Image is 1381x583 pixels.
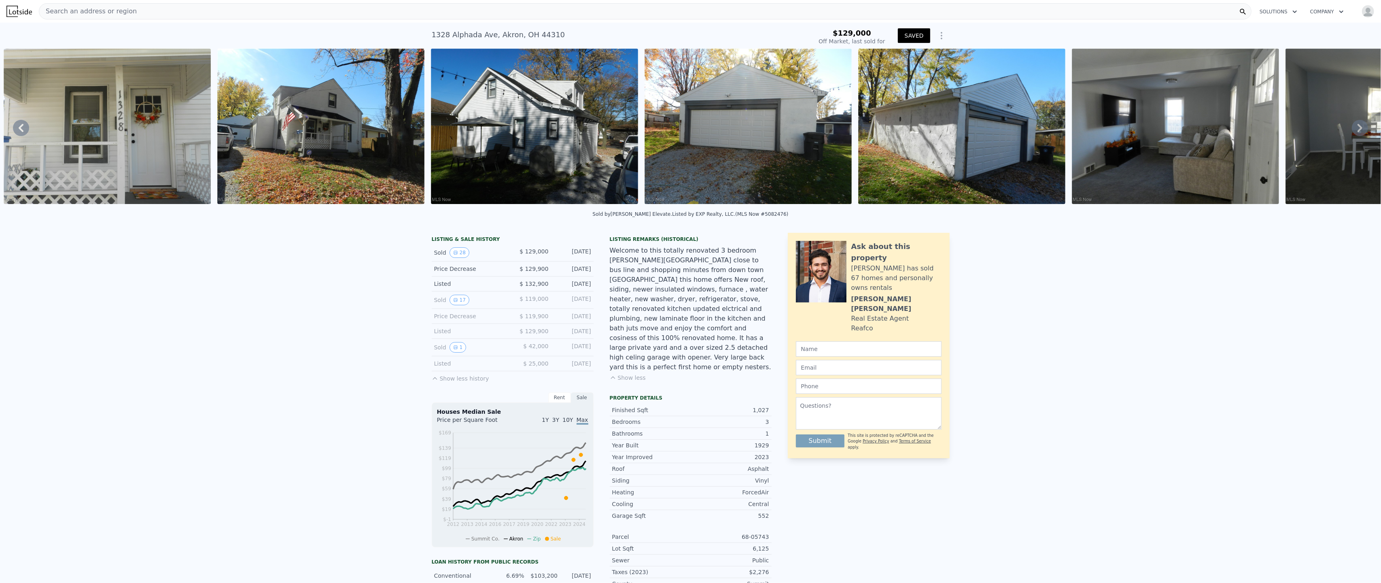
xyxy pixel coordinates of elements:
[612,477,691,485] div: Siding
[691,418,769,426] div: 3
[819,37,885,45] div: Off Market, last sold for
[6,6,32,17] img: Lotside
[898,28,930,43] button: SAVED
[672,211,788,217] div: Listed by EXP Realty, LLC. (MLS Now #5082476)
[555,295,591,305] div: [DATE]
[691,488,769,496] div: ForcedAir
[691,406,769,414] div: 1,027
[559,521,571,527] tspan: 2023
[571,392,594,403] div: Sale
[691,556,769,564] div: Public
[434,312,506,320] div: Price Decrease
[434,342,506,353] div: Sold
[4,49,211,204] img: Sale: 100265623 Parcel: 76813980
[520,313,548,319] span: $ 119,900
[1304,4,1350,19] button: Company
[562,417,573,423] span: 10Y
[833,29,871,37] span: $129,000
[612,418,691,426] div: Bedrooms
[39,6,137,16] span: Search an address or region
[434,280,506,288] div: Listed
[520,281,548,287] span: $ 132,900
[612,545,691,553] div: Lot Sqft
[691,441,769,449] div: 1929
[691,453,769,461] div: 2023
[691,545,769,553] div: 6,125
[691,465,769,473] div: Asphalt
[533,536,541,542] span: Zip
[562,572,591,580] div: [DATE]
[520,328,548,334] span: $ 129,900
[551,536,561,542] span: Sale
[851,264,942,293] div: [PERSON_NAME] has sold 67 homes and personally owns rentals
[612,406,691,414] div: Finished Sqft
[612,441,691,449] div: Year Built
[555,312,591,320] div: [DATE]
[450,247,469,258] button: View historical data
[439,430,451,436] tspan: $169
[434,327,506,335] div: Listed
[509,536,524,542] span: Akron
[523,360,548,367] span: $ 25,000
[851,323,873,333] div: Reafco
[442,496,451,502] tspan: $39
[434,295,506,305] div: Sold
[610,374,646,382] button: Show less
[475,521,487,527] tspan: 2014
[432,559,594,565] div: Loan history from public records
[851,241,942,264] div: Ask about this property
[796,341,942,357] input: Name
[610,246,772,372] div: Welcome to this totally renovated 3 bedroom [PERSON_NAME][GEOGRAPHIC_DATA] close to bus line and ...
[545,521,558,527] tspan: 2022
[612,568,691,576] div: Taxes (2023)
[612,488,691,496] div: Heating
[612,465,691,473] div: Roof
[691,477,769,485] div: Vinyl
[858,49,1065,204] img: Sale: 100265623 Parcel: 76813980
[542,417,549,423] span: 1Y
[434,572,491,580] div: Conventional
[1072,49,1279,204] img: Sale: 100265623 Parcel: 76813980
[691,430,769,438] div: 1
[217,49,424,204] img: Sale: 100265623 Parcel: 76813980
[645,49,852,204] img: Sale: 100265623 Parcel: 76813980
[517,521,529,527] tspan: 2019
[520,248,548,255] span: $ 129,000
[863,439,889,443] a: Privacy Policy
[577,417,588,425] span: Max
[933,28,950,44] button: Show Options
[848,433,941,450] div: This site is protected by reCAPTCHA and the Google and apply.
[555,265,591,273] div: [DATE]
[612,512,691,520] div: Garage Sqft
[548,392,571,403] div: Rent
[691,568,769,576] div: $2,276
[450,295,469,305] button: View historical data
[523,343,548,349] span: $ 42,000
[555,327,591,335] div: [DATE]
[610,395,772,401] div: Property details
[520,296,548,302] span: $ 119,000
[461,521,473,527] tspan: 2013
[552,417,559,423] span: 3Y
[489,521,501,527] tspan: 2016
[450,342,467,353] button: View historical data
[442,486,451,492] tspan: $59
[437,416,513,429] div: Price per Square Foot
[442,476,451,481] tspan: $79
[610,236,772,243] div: Listing Remarks (Historical)
[691,533,769,541] div: 68-05743
[691,512,769,520] div: 552
[531,521,543,527] tspan: 2020
[471,536,500,542] span: Summit Co.
[529,572,558,580] div: $103,200
[555,360,591,368] div: [DATE]
[796,360,942,375] input: Email
[796,379,942,394] input: Phone
[432,371,489,383] button: Show less history
[691,500,769,508] div: Central
[447,521,459,527] tspan: 2012
[442,466,451,471] tspan: $99
[555,247,591,258] div: [DATE]
[796,434,845,447] button: Submit
[1253,4,1304,19] button: Solutions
